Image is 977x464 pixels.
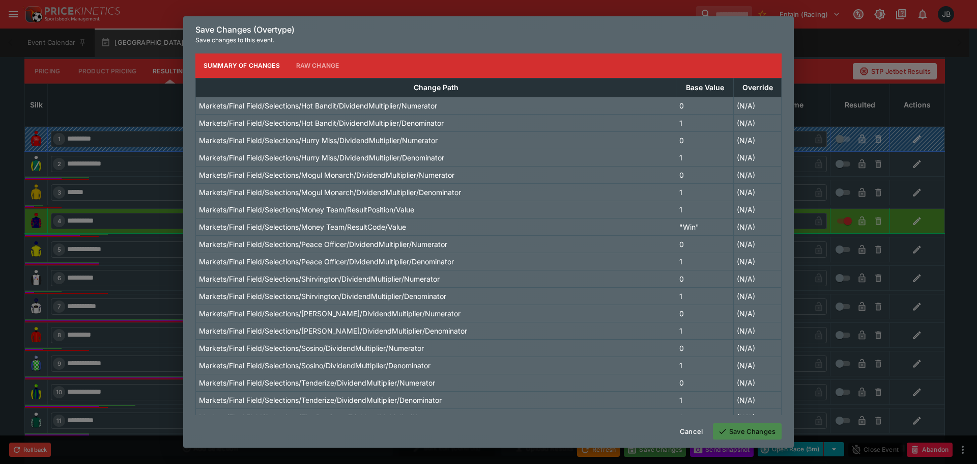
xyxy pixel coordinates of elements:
[734,235,782,253] td: (N/A)
[199,291,446,302] p: Markets/Final Field/Selections/Shirvington/DividendMultiplier/Denominator
[734,322,782,339] td: (N/A)
[676,166,734,183] td: 0
[676,235,734,253] td: 0
[199,308,461,319] p: Markets/Final Field/Selections/[PERSON_NAME]/DividendMultiplier/Numerator
[734,357,782,374] td: (N/A)
[199,118,444,128] p: Markets/Final Field/Selections/Hot Bandit/DividendMultiplier/Denominator
[199,343,424,353] p: Markets/Final Field/Selections/Sosino/DividendMultiplier/Numerator
[199,135,438,146] p: Markets/Final Field/Selections/Hurry Miss/DividendMultiplier/Numerator
[199,222,406,232] p: Markets/Final Field/Selections/Money Team/ResultCode/Value
[734,305,782,322] td: (N/A)
[199,325,467,336] p: Markets/Final Field/Selections/[PERSON_NAME]/DividendMultiplier/Denominator
[199,256,454,267] p: Markets/Final Field/Selections/Peace Officer/DividendMultiplier/Denominator
[734,78,782,97] th: Override
[734,253,782,270] td: (N/A)
[676,183,734,201] td: 1
[734,287,782,305] td: (N/A)
[199,170,454,180] p: Markets/Final Field/Selections/Mogul Monarch/DividendMultiplier/Numerator
[676,78,734,97] th: Base Value
[195,35,782,45] p: Save changes to this event.
[676,131,734,149] td: 0
[734,270,782,287] td: (N/A)
[676,339,734,357] td: 0
[734,166,782,183] td: (N/A)
[676,253,734,270] td: 1
[734,114,782,131] td: (N/A)
[676,322,734,339] td: 1
[199,204,414,215] p: Markets/Final Field/Selections/Money Team/ResultPosition/Value
[199,274,440,284] p: Markets/Final Field/Selections/Shirvington/DividendMultiplier/Numerator
[734,408,782,426] td: (N/A)
[676,114,734,131] td: 1
[676,391,734,408] td: 1
[734,201,782,218] td: (N/A)
[734,374,782,391] td: (N/A)
[734,183,782,201] td: (N/A)
[674,423,709,440] button: Cancel
[196,78,676,97] th: Change Path
[199,152,444,163] p: Markets/Final Field/Selections/Hurry Miss/DividendMultiplier/Denominator
[676,305,734,322] td: 0
[199,100,437,111] p: Markets/Final Field/Selections/Hot Bandit/DividendMultiplier/Numerator
[676,374,734,391] td: 0
[734,391,782,408] td: (N/A)
[288,53,348,78] button: Raw Change
[195,24,782,35] h6: Save Changes (Overtype)
[676,218,734,235] td: "Win"
[199,187,461,198] p: Markets/Final Field/Selections/Mogul Monarch/DividendMultiplier/Denominator
[734,131,782,149] td: (N/A)
[676,408,734,426] td: 0
[199,412,448,423] p: Markets/Final Field/Selections/The Replicant/DividendMultiplier/Numerator
[676,287,734,305] td: 1
[199,377,435,388] p: Markets/Final Field/Selections/Tenderize/DividendMultiplier/Numerator
[676,201,734,218] td: 1
[734,149,782,166] td: (N/A)
[676,357,734,374] td: 1
[734,97,782,114] td: (N/A)
[734,218,782,235] td: (N/A)
[713,423,782,440] button: Save Changes
[734,339,782,357] td: (N/A)
[199,239,447,250] p: Markets/Final Field/Selections/Peace Officer/DividendMultiplier/Numerator
[676,270,734,287] td: 0
[199,395,442,405] p: Markets/Final Field/Selections/Tenderize/DividendMultiplier/Denominator
[676,149,734,166] td: 1
[199,360,430,371] p: Markets/Final Field/Selections/Sosino/DividendMultiplier/Denominator
[676,97,734,114] td: 0
[195,53,288,78] button: Summary of Changes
